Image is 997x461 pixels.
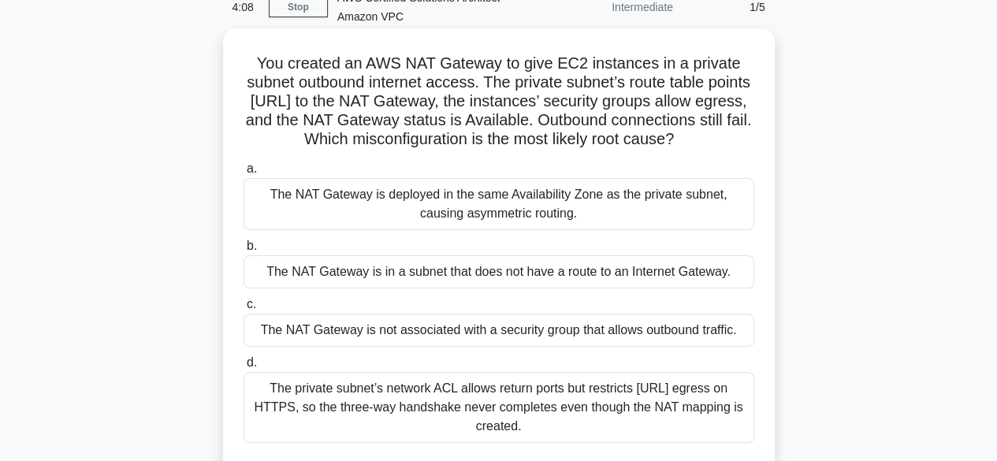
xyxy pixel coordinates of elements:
div: The NAT Gateway is not associated with a security group that allows outbound traffic. [244,314,754,347]
span: b. [247,239,257,252]
span: d. [247,355,257,369]
div: The NAT Gateway is deployed in the same Availability Zone as the private subnet, causing asymmetr... [244,178,754,230]
div: The NAT Gateway is in a subnet that does not have a route to an Internet Gateway. [244,255,754,288]
h5: You created an AWS NAT Gateway to give EC2 instances in a private subnet outbound internet access... [242,54,756,150]
div: The private subnet’s network ACL allows return ports but restricts [URL] egress on HTTPS, so the ... [244,372,754,443]
span: a. [247,162,257,175]
span: c. [247,297,256,310]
